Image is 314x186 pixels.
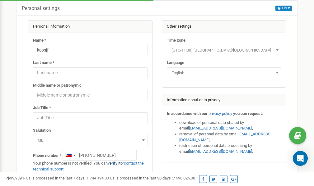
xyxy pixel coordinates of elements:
[189,126,252,130] a: [EMAIL_ADDRESS][DOMAIN_NAME]
[233,111,263,116] strong: you can request:
[179,132,271,142] a: [EMAIL_ADDRESS][DOMAIN_NAME]
[6,176,25,180] span: 99,989%
[173,176,195,180] u: 7 596 625,00
[169,69,279,77] span: English
[108,161,120,166] a: verify it
[167,45,281,55] span: (UTC-11:00) Pacific/Midway
[63,150,77,160] div: Telephone country code
[179,120,281,131] li: download of personal data shared by email ,
[28,20,152,33] div: Personal information
[275,6,292,11] button: HELP
[179,143,281,154] li: restriction of personal data processing by email .
[33,135,148,145] span: Mr.
[33,60,54,66] label: Last name *
[169,46,279,55] span: (UTC-11:00) Pacific/Midway
[189,149,252,154] a: [EMAIL_ADDRESS][DOMAIN_NAME]
[167,111,208,116] strong: In accordance with our
[293,151,308,166] div: Open Intercom Messenger
[33,112,148,123] input: Job Title
[33,45,148,55] input: Name
[167,67,281,78] span: English
[22,6,60,11] h5: Personal settings
[162,94,286,107] div: Information about data privacy
[33,153,62,159] label: Phone number *
[33,105,51,111] label: Job Title *
[110,176,195,180] span: Calls processed in the last 30 days :
[179,131,281,143] li: removal of personal data by email ,
[167,60,184,66] label: Language
[33,128,51,134] label: Salutation
[33,161,148,172] p: Your phone number is not verified. You can or
[33,67,148,78] input: Last name
[33,161,144,171] a: contact the technical support
[35,136,145,145] span: Mr.
[87,176,109,180] u: 1 744 194,00
[33,83,82,88] label: Middle name or patronymic
[209,111,232,116] a: privacy policy
[26,176,109,180] span: Calls processed in the last 7 days :
[33,38,46,43] label: Name *
[162,20,286,33] div: Other settings
[167,38,185,43] label: Time zone
[63,150,137,161] input: +1-800-555-55-55
[33,90,148,100] input: Middle name or patronymic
